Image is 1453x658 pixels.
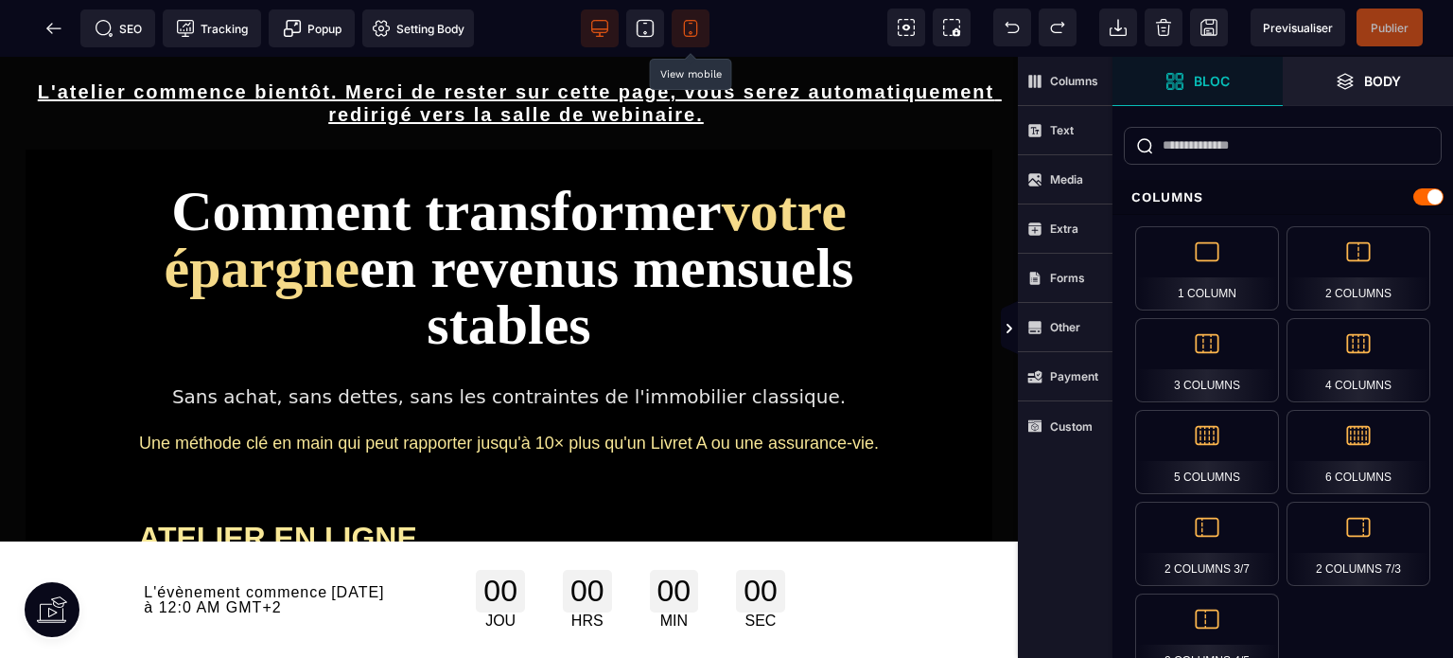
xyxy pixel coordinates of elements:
div: 00 [476,513,525,556]
div: SEC [736,556,785,573]
strong: Body [1364,74,1401,88]
div: 1 Column [1135,226,1279,311]
strong: Bloc [1194,74,1230,88]
div: 3 Columns [1135,318,1279,402]
span: Screenshot [933,9,971,46]
strong: Columns [1050,74,1098,88]
span: View components [887,9,925,46]
span: votre épargne [165,123,847,242]
span: Preview [1251,9,1345,46]
span: Tracking [176,19,248,38]
span: Open Blocks [1112,57,1283,106]
div: 2 Columns 3/7 [1135,502,1279,586]
span: L'évènement commence [144,527,327,543]
span: [DATE] à 12:0 AM GMT+2 [144,527,384,559]
div: 5 Columns [1135,410,1279,494]
span: Previsualiser [1263,21,1333,35]
div: 00 [736,513,785,556]
strong: Text [1050,123,1074,137]
div: HRS [563,556,612,573]
div: JOU [476,556,525,573]
strong: Payment [1050,369,1098,383]
div: Columns [1112,180,1453,215]
strong: Extra [1050,222,1078,236]
div: 4 Columns [1287,318,1430,402]
strong: Custom [1050,419,1093,434]
span: Publier [1371,21,1409,35]
div: 00 [650,513,699,556]
div: ATELIER EN LIGNE PRIVÉ [138,464,452,534]
span: en revenus mensuels stables [359,180,853,299]
strong: Media [1050,172,1083,187]
span: SEO [95,19,142,38]
span: Popup [283,19,341,38]
span: Open Layer Manager [1283,57,1453,106]
div: 2 Columns [1287,226,1430,311]
strong: Other [1050,320,1080,334]
u: L'atelier commence bientôt. Merci de rester sur cette page, vous serez automatiquement redirigé v... [38,25,1002,68]
div: 6 Columns [1287,410,1430,494]
div: 2 Columns 7/3 [1287,502,1430,586]
span: Comment transformer [171,123,721,186]
div: MIN [650,556,699,573]
span: Une méthode clé en main qui peut rapporter jusqu'à 10× plus qu'un Livret A ou une assurance-vie. [139,377,879,396]
span: Sans achat, sans dettes, sans les contraintes de l'immobilier classique. [172,329,846,351]
strong: Forms [1050,271,1085,285]
span: Setting Body [372,19,464,38]
div: 00 [563,513,612,556]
